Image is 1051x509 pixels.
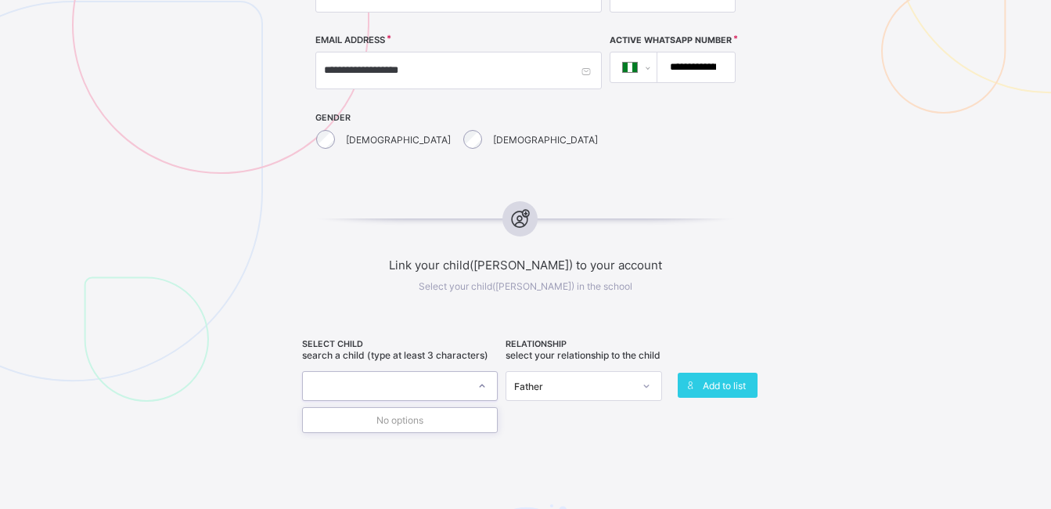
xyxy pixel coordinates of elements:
[315,34,385,45] label: EMAIL ADDRESS
[263,258,789,273] span: Link your child([PERSON_NAME]) to your account
[303,408,497,432] div: No options
[315,113,602,123] span: GENDER
[302,339,498,349] span: SELECT CHILD
[514,381,633,392] div: Father
[506,349,660,361] span: Select your relationship to the child
[302,349,488,361] span: Search a child (type at least 3 characters)
[506,339,662,349] span: RELATIONSHIP
[419,280,632,292] span: Select your child([PERSON_NAME]) in the school
[610,35,732,45] label: Active WhatsApp Number
[493,134,598,146] label: [DEMOGRAPHIC_DATA]
[703,380,746,392] span: Add to list
[346,134,451,146] label: [DEMOGRAPHIC_DATA]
